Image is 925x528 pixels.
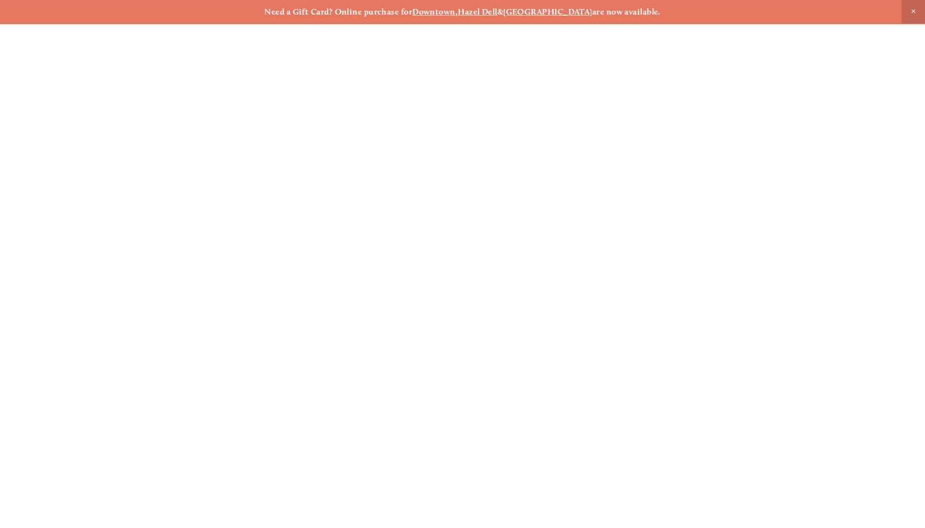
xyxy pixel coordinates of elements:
[498,7,503,17] strong: &
[503,7,592,17] a: [GEOGRAPHIC_DATA]
[264,7,412,17] strong: Need a Gift Card? Online purchase for
[455,7,458,17] strong: ,
[412,7,455,17] a: Downtown
[592,7,661,17] strong: are now available.
[458,7,498,17] a: Hazel Dell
